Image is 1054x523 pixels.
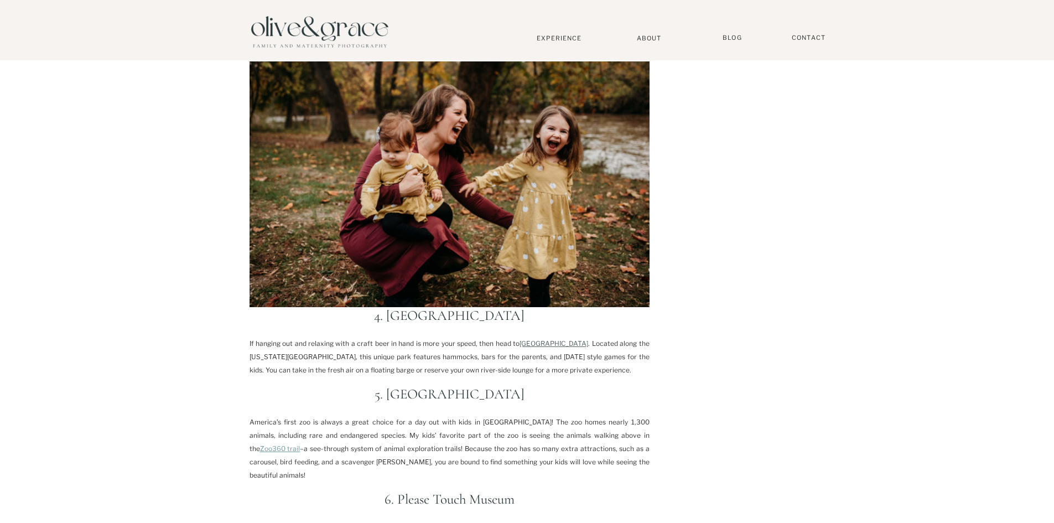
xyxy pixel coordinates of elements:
a: Contact [787,34,831,42]
p: If hanging out and relaxing with a craft beer in hand is more your speed, then head to . Located ... [250,337,650,377]
h2: 4. [GEOGRAPHIC_DATA] [250,307,650,324]
h2: 6. Please Touch Museum [250,491,650,508]
a: BLOG [719,34,746,42]
a: Experience [523,34,596,42]
a: [GEOGRAPHIC_DATA] [520,339,588,348]
a: Zoo360 trail [260,444,300,453]
p: America’s first zoo is always a great choice for a day out with kids in [GEOGRAPHIC_DATA]! The zo... [250,416,650,482]
a: About [632,34,666,42]
h2: 5. [GEOGRAPHIC_DATA] [250,386,650,402]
